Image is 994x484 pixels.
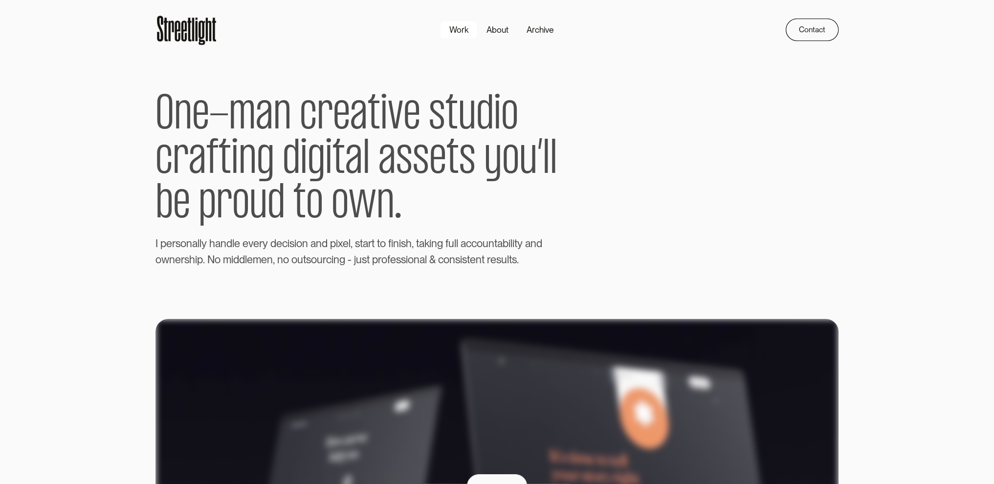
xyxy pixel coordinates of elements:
span: o [443,252,449,268]
span: a [192,235,198,252]
span: r [487,252,490,268]
span: f [206,138,219,183]
span: n [267,252,273,268]
span: t [445,94,458,138]
span: k [424,235,429,252]
span: s [459,138,476,183]
span: e [429,138,446,183]
span: e [261,252,267,268]
span: s [429,94,445,138]
span: y [263,235,268,252]
span: i [300,138,308,183]
span: a [350,94,368,138]
span: g [308,138,325,183]
span: l [199,235,201,252]
span: t [482,252,485,268]
span: n [302,235,308,252]
span: i [294,235,296,252]
span: e [253,235,259,252]
span: r [317,94,333,138]
span: l [510,235,512,252]
span: r [368,235,372,252]
span: g [339,252,345,268]
span: o [306,183,323,227]
a: Work [440,21,477,39]
span: p [197,252,203,268]
span: e [470,252,476,268]
div: About [486,23,508,36]
span: n [476,252,482,268]
span: d [226,235,232,252]
span: r [259,235,263,252]
span: i [460,252,462,268]
span: . [395,183,401,227]
span: s [355,235,360,252]
span: ’ [537,138,543,183]
span: n [530,235,536,252]
span: t [303,252,306,268]
div: Work [449,23,468,36]
span: o [380,235,386,252]
span: o [283,252,289,268]
span: s [184,252,189,268]
span: l [543,138,550,183]
span: n [414,252,420,268]
span: d [270,235,276,252]
span: y [484,138,502,183]
span: c [438,252,443,268]
span: s [176,235,180,252]
span: w [349,183,376,227]
span: t [293,183,306,227]
span: s [289,235,294,252]
span: l [454,235,456,252]
span: s [306,252,311,268]
span: l [363,138,370,183]
span: i [512,235,514,252]
span: x [338,235,343,252]
span: s [396,138,413,183]
span: r [216,183,232,227]
span: i [195,252,197,268]
span: n [273,94,291,138]
span: , [273,252,275,268]
span: o [180,235,186,252]
span: o [215,252,221,268]
div: Contact [799,23,825,36]
span: i [325,138,332,183]
span: o [408,252,414,268]
span: s [455,252,460,268]
span: d [536,235,542,252]
span: a [256,94,273,138]
a: About [477,21,517,39]
span: l [245,252,247,268]
span: r [378,252,381,268]
span: m [229,94,256,138]
span: a [497,235,503,252]
span: l [198,235,199,252]
span: r [181,252,184,268]
span: i [399,235,401,252]
span: t [332,138,345,183]
span: c [466,235,471,252]
span: p [199,183,216,227]
span: n [174,94,192,138]
span: l [507,252,509,268]
span: u [297,252,303,268]
span: t [368,94,380,138]
span: i [508,235,510,252]
span: . [517,252,519,268]
span: g [437,235,443,252]
span: o [296,235,302,252]
span: e [276,235,282,252]
span: t [494,235,497,252]
span: f [445,235,448,252]
span: u [519,138,537,183]
span: t [219,138,231,183]
span: - [209,94,229,138]
span: p [330,235,336,252]
span: n [277,252,283,268]
span: e [173,183,190,227]
span: d [283,138,300,183]
span: N [207,252,215,268]
span: l [349,235,351,252]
